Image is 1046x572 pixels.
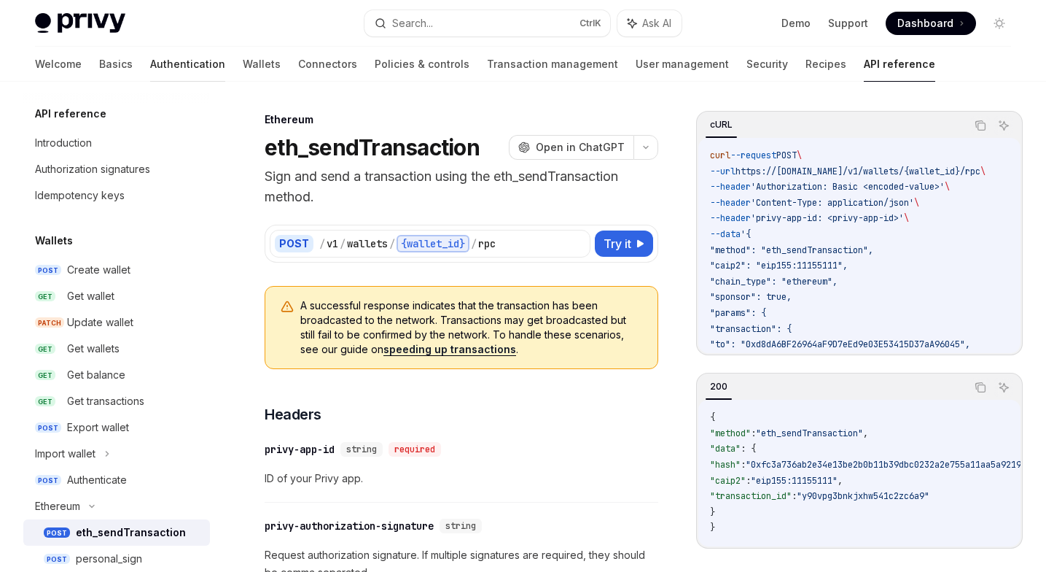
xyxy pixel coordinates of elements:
div: personal_sign [76,550,142,568]
h5: API reference [35,105,106,123]
a: Basics [99,47,133,82]
span: : [741,459,746,471]
div: wallets [347,236,388,251]
a: Connectors [298,47,357,82]
a: Authentication [150,47,225,82]
span: GET [35,396,55,407]
span: "method": "eth_sendTransaction", [710,244,873,256]
svg: Warning [280,300,294,314]
div: / [389,236,395,251]
span: : { [741,443,756,455]
span: 'privy-app-id: <privy-app-id>' [751,212,904,224]
span: "transaction": { [710,323,792,335]
div: Get wallets [67,340,120,357]
div: Update wallet [67,314,133,331]
span: { [710,411,715,423]
button: Ask AI [994,378,1013,397]
span: string [445,520,476,532]
button: Open in ChatGPT [509,135,633,160]
a: Policies & controls [375,47,469,82]
span: ID of your Privy app. [265,470,658,487]
span: POST [35,475,61,486]
div: Create wallet [67,261,130,279]
span: PATCH [35,317,64,328]
span: Try it [604,235,631,252]
span: --data [710,228,741,240]
span: \ [797,150,802,161]
a: Security [746,47,788,82]
span: POST [35,422,61,433]
div: rpc [478,236,496,251]
img: light logo [35,13,125,34]
a: POSTExport wallet [23,414,210,441]
span: "hash" [710,459,741,471]
span: --url [710,166,735,177]
span: "data" [710,443,741,455]
a: GETGet transactions [23,388,210,414]
span: "sponsor": true, [710,291,792,303]
a: Demo [781,16,811,31]
span: \ [904,212,909,224]
h1: eth_sendTransaction [265,134,480,161]
span: \ [945,181,950,193]
span: --header [710,197,751,209]
a: POSTCreate wallet [23,257,210,283]
span: --request [730,150,776,161]
a: Authorization signatures [23,156,210,182]
div: 200 [706,378,732,395]
span: "y90vpg3bnkjxhw541c2zc6a9" [797,490,929,502]
a: POSTeth_sendTransaction [23,519,210,546]
span: "caip2" [710,475,746,487]
span: "eip155:11155111" [751,475,838,487]
a: GETGet balance [23,362,210,388]
span: "caip2": "eip155:11155111", [710,260,848,271]
a: POSTAuthenticate [23,467,210,493]
div: POST [275,235,313,252]
span: '{ [741,228,751,240]
div: Import wallet [35,445,95,463]
span: "to": "0xd8dA6BF26964aF9D7eEd9e03E53415D37aA96045", [710,339,970,350]
a: POSTpersonal_sign [23,546,210,572]
span: "chain_type": "ethereum", [710,276,838,287]
div: Export wallet [67,419,129,436]
span: Ask AI [642,16,671,31]
span: GET [35,291,55,302]
span: 'Authorization: Basic <encoded-value>' [751,181,945,193]
div: Get wallet [67,287,114,305]
span: , [863,428,868,439]
a: Introduction [23,130,210,156]
a: Wallets [243,47,281,82]
a: User management [636,47,729,82]
a: Idempotency keys [23,182,210,209]
span: , [838,475,843,487]
span: string [346,444,377,455]
div: Authenticate [67,471,127,489]
div: Ethereum [35,498,80,515]
span: "params": { [710,307,766,319]
div: Get balance [67,366,125,384]
span: Ctrl K [579,18,601,29]
button: Copy the contents from the code block [971,378,990,397]
div: cURL [706,116,737,134]
span: GET [35,370,55,381]
div: Introduction [35,134,92,152]
div: Ethereum [265,112,658,127]
span: A successful response indicates that the transaction has been broadcasted to the network. Transac... [300,298,643,357]
div: Authorization signatures [35,161,150,178]
span: Open in ChatGPT [536,140,625,155]
a: GETGet wallet [23,283,210,309]
span: : [751,428,756,439]
span: : [746,475,751,487]
button: Toggle dark mode [988,12,1011,35]
span: --header [710,181,751,193]
a: API reference [864,47,935,82]
a: Dashboard [886,12,976,35]
span: POST [44,527,70,538]
a: Support [828,16,868,31]
a: PATCHUpdate wallet [23,309,210,336]
a: Transaction management [487,47,618,82]
span: POST [44,554,70,565]
div: required [389,442,441,457]
span: : [792,490,797,502]
span: GET [35,344,55,355]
